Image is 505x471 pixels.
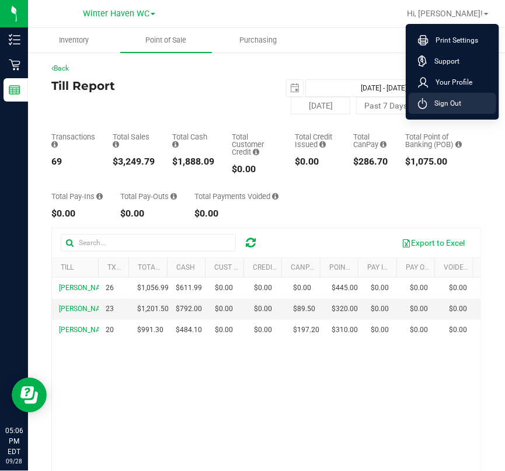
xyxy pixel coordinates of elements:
[253,148,259,156] i: Sum of all successful, non-voided payment transaction amounts using account credit as the payment...
[176,325,202,336] span: $484.10
[130,35,203,46] span: Point of Sale
[405,157,464,166] div: $1,075.00
[137,282,169,294] span: $1,056.99
[137,303,169,315] span: $1,201.50
[120,28,213,53] a: Point of Sale
[170,193,177,200] i: Sum of all cash pay-outs removed from tills within the date range.
[449,325,467,336] span: $0.00
[371,303,389,315] span: $0.00
[9,84,20,96] inline-svg: Reports
[410,282,428,294] span: $0.00
[106,303,114,315] span: 23
[353,157,388,166] div: $286.70
[96,193,103,200] i: Sum of all cash pay-ins added to tills within the date range.
[138,263,182,271] a: Total Sales
[410,325,428,336] span: $0.00
[120,193,177,200] div: Total Pay-Outs
[427,97,461,109] span: Sign Out
[232,133,278,156] div: Total Customer Credit
[295,157,336,166] div: $0.00
[172,141,179,148] i: Sum of all successful, non-voided cash payment transaction amounts (excluding tips and transactio...
[254,303,272,315] span: $0.00
[59,284,112,292] span: [PERSON_NAME]
[356,97,416,114] button: Past 7 Days
[449,303,467,315] span: $0.00
[254,325,272,336] span: $0.00
[394,233,472,253] button: Export to Excel
[320,141,326,148] i: Sum of all successful refund transaction amounts from purchase returns resulting in account credi...
[291,97,350,114] button: [DATE]
[332,325,358,336] span: $310.00
[409,93,496,114] li: Sign Out
[194,209,278,218] div: $0.00
[5,425,23,457] p: 05:06 PM EDT
[371,282,389,294] span: $0.00
[272,193,278,200] i: Sum of all voided payment transaction amounts (excluding tips and transaction fees) within the da...
[5,457,23,466] p: 09/28
[232,165,278,174] div: $0.00
[51,64,69,72] a: Back
[215,303,233,315] span: $0.00
[380,141,386,148] i: Sum of all successful, non-voided payment transaction amounts using CanPay (as well as manual Can...
[51,141,58,148] i: Count of all successful payment transactions, possibly including voids, refunds, and cash-back fr...
[329,263,412,271] a: Point of Banking (POB)
[176,282,202,294] span: $611.99
[407,9,483,18] span: Hi, [PERSON_NAME]!
[295,133,336,148] div: Total Credit Issued
[51,157,95,166] div: 69
[59,326,112,334] span: [PERSON_NAME]
[429,76,472,88] span: Your Profile
[353,133,388,148] div: Total CanPay
[215,325,233,336] span: $0.00
[332,303,358,315] span: $320.00
[51,79,267,92] h4: Till Report
[172,157,214,166] div: $1,888.09
[113,157,155,166] div: $3,249.79
[9,34,20,46] inline-svg: Inventory
[224,35,292,46] span: Purchasing
[405,133,464,148] div: Total Point of Banking (POB)
[194,193,278,200] div: Total Payments Voided
[406,263,437,271] a: Pay Outs
[12,378,47,413] iframe: Resource center
[43,35,105,46] span: Inventory
[427,55,459,67] span: Support
[137,325,163,336] span: $991.30
[215,263,257,271] a: Cust Credit
[287,80,303,96] span: select
[51,193,103,200] div: Total Pay-Ins
[371,325,389,336] span: $0.00
[172,133,214,148] div: Total Cash
[293,282,311,294] span: $0.00
[61,263,74,271] a: Till
[332,282,358,294] span: $445.00
[51,209,103,218] div: $0.00
[106,325,114,336] span: 20
[59,305,112,313] span: [PERSON_NAME]
[51,133,95,148] div: Transactions
[61,234,236,252] input: Search...
[253,263,301,271] a: Credit Issued
[120,209,177,218] div: $0.00
[106,282,114,294] span: 26
[83,9,149,19] span: Winter Haven WC
[215,282,233,294] span: $0.00
[291,263,318,271] a: CanPay
[113,133,155,148] div: Total Sales
[176,303,202,315] span: $792.00
[368,263,393,271] a: Pay Ins
[28,28,120,53] a: Inventory
[176,263,195,271] a: Cash
[449,282,467,294] span: $0.00
[293,303,315,315] span: $89.50
[410,303,428,315] span: $0.00
[254,282,272,294] span: $0.00
[212,28,304,53] a: Purchasing
[9,59,20,71] inline-svg: Retail
[455,141,462,148] i: Sum of the successful, non-voided point-of-banking payment transaction amounts, both via payment ...
[418,55,492,67] a: Support
[107,263,147,271] a: TXN Count
[429,34,478,46] span: Print Settings
[113,141,119,148] i: Sum of all successful, non-voided payment transaction amounts (excluding tips and transaction fee...
[293,325,319,336] span: $197.20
